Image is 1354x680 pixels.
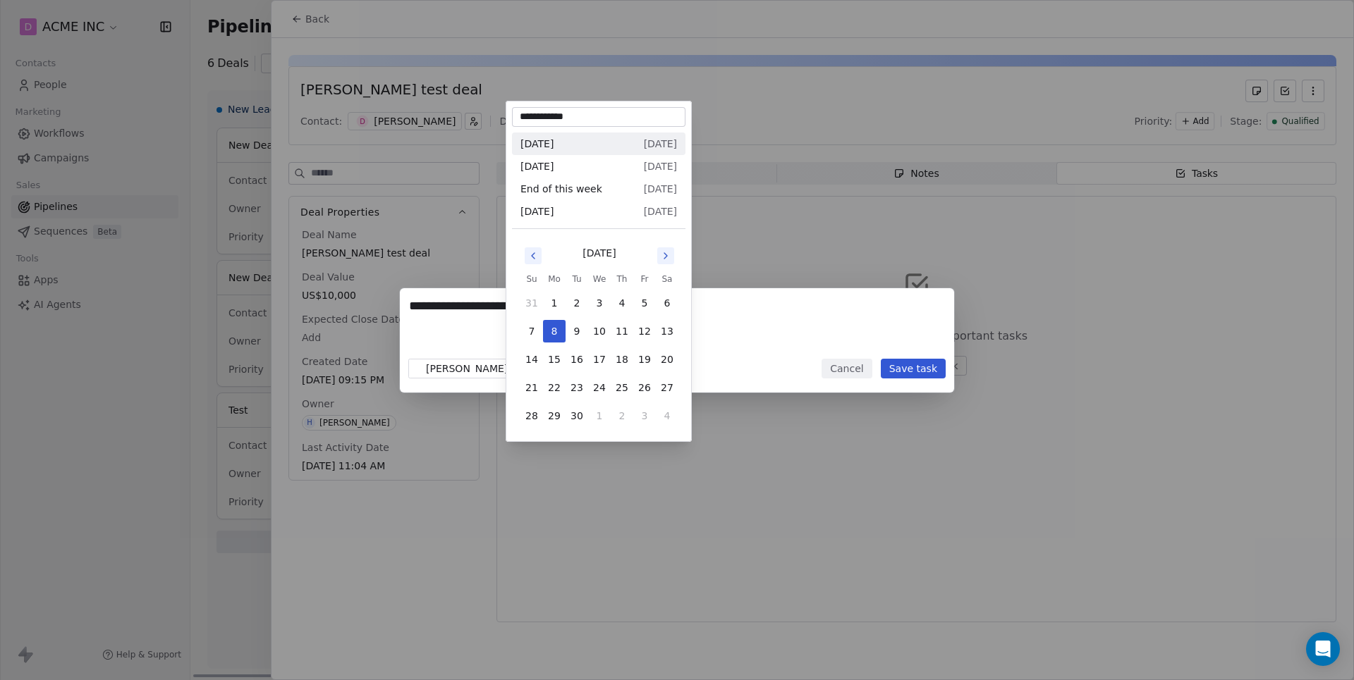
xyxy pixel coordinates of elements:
button: 12 [633,320,656,342]
button: 20 [656,348,678,371]
button: 6 [656,292,678,314]
button: 8 [543,320,566,342]
button: 10 [588,320,611,342]
button: 17 [588,348,611,371]
button: 27 [656,376,678,399]
button: 1 [543,292,566,314]
span: [DATE] [644,159,677,173]
button: 2 [566,292,588,314]
button: 7 [520,320,543,342]
div: [DATE] [583,246,616,261]
button: 15 [543,348,566,371]
th: Thursday [611,272,633,286]
button: 3 [588,292,611,314]
span: [DATE] [644,137,677,151]
button: 22 [543,376,566,399]
button: 4 [611,292,633,314]
button: 28 [520,404,543,427]
span: [DATE] [644,204,677,218]
button: 29 [543,404,566,427]
button: 2 [611,404,633,427]
button: 11 [611,320,633,342]
th: Monday [543,272,566,286]
button: 25 [611,376,633,399]
button: 21 [520,376,543,399]
button: 24 [588,376,611,399]
th: Tuesday [566,272,588,286]
button: 16 [566,348,588,371]
th: Friday [633,272,656,286]
th: Saturday [656,272,678,286]
span: [DATE] [520,159,554,173]
button: Go to previous month [523,246,543,266]
button: 30 [566,404,588,427]
span: [DATE] [520,204,554,218]
th: Sunday [520,272,543,286]
span: [DATE] [644,182,677,196]
button: 13 [656,320,678,342]
button: 4 [656,404,678,427]
button: 31 [520,292,543,314]
button: 1 [588,404,611,427]
button: 18 [611,348,633,371]
button: 9 [566,320,588,342]
button: 14 [520,348,543,371]
button: Go to next month [656,246,676,266]
button: 5 [633,292,656,314]
span: [DATE] [520,137,554,151]
span: End of this week [520,182,602,196]
button: 19 [633,348,656,371]
button: 3 [633,404,656,427]
button: 26 [633,376,656,399]
button: 23 [566,376,588,399]
th: Wednesday [588,272,611,286]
